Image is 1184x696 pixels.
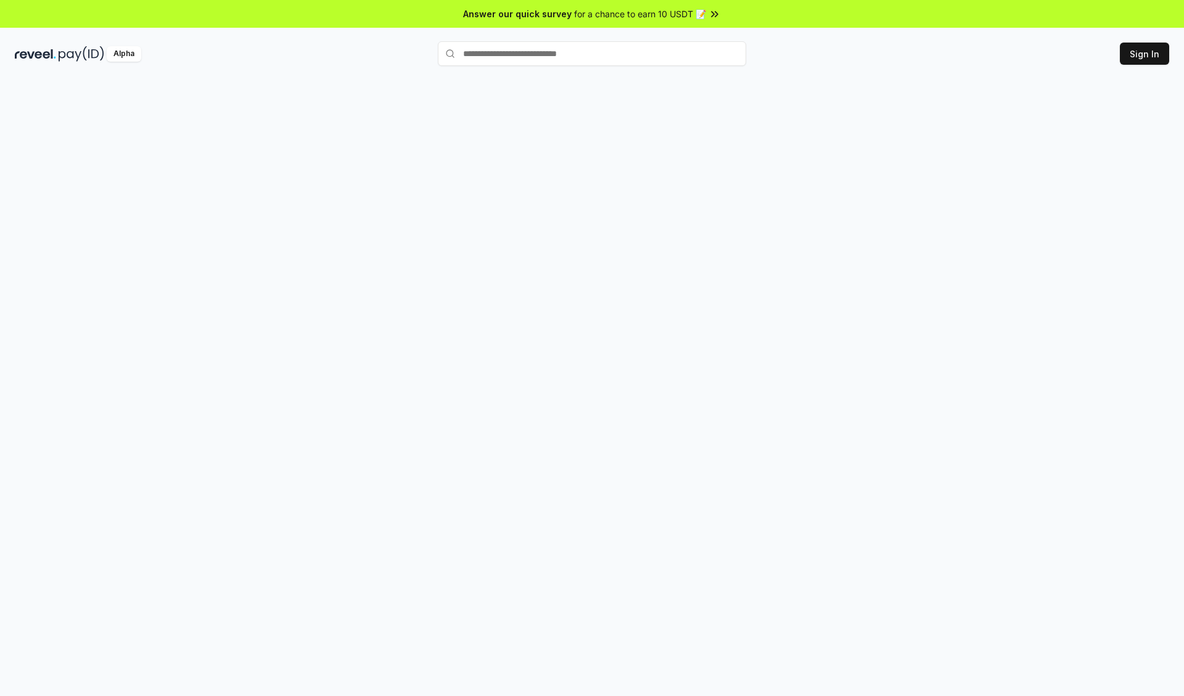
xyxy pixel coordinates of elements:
button: Sign In [1120,43,1169,65]
span: Answer our quick survey [463,7,572,20]
span: for a chance to earn 10 USDT 📝 [574,7,706,20]
img: pay_id [59,46,104,62]
div: Alpha [107,46,141,62]
img: reveel_dark [15,46,56,62]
